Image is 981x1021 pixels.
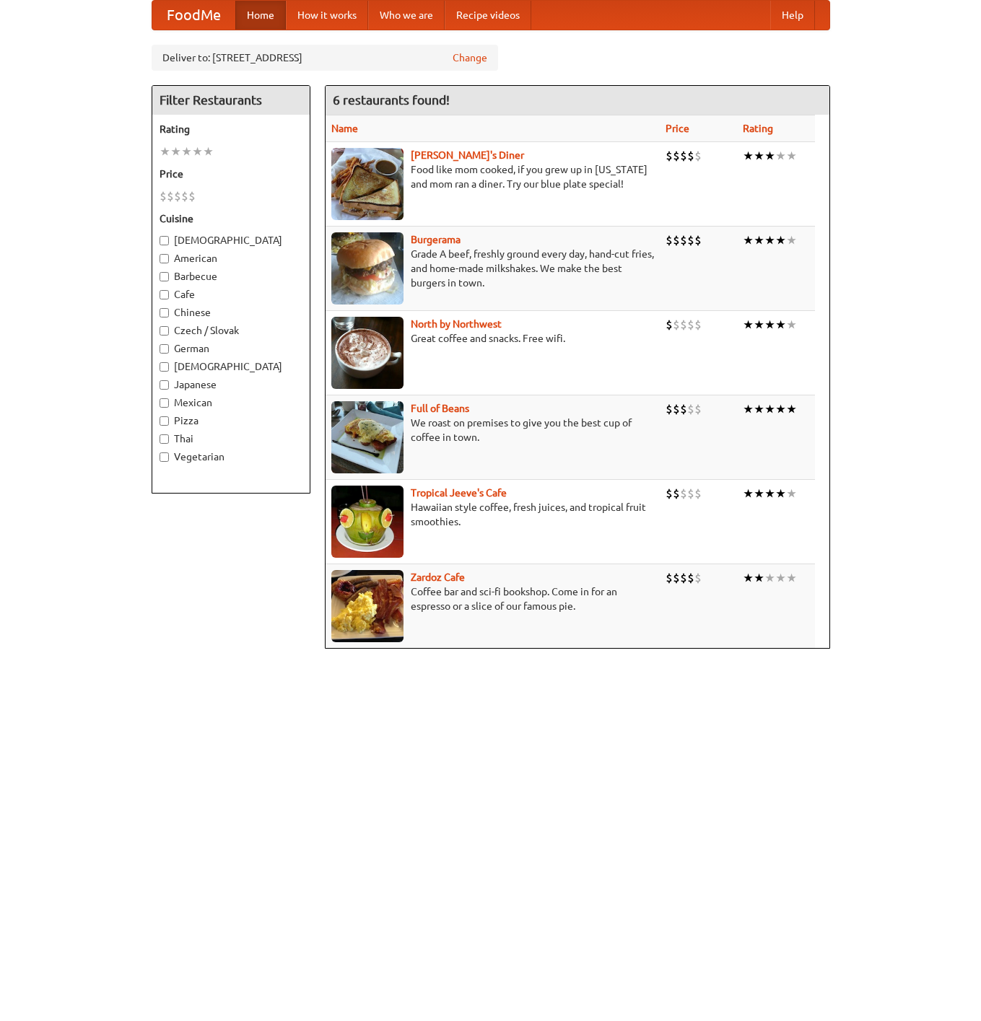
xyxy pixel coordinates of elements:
[764,317,775,333] li: ★
[666,486,673,501] li: $
[181,144,192,159] li: ★
[160,269,302,284] label: Barbecue
[694,486,702,501] li: $
[286,1,368,30] a: How it works
[331,331,654,346] p: Great coffee and snacks. Free wifi.
[160,326,169,336] input: Czech / Slovak
[743,148,754,164] li: ★
[331,162,654,191] p: Food like mom cooked, if you grew up in [US_STATE] and mom ran a diner. Try our blue plate special!
[754,570,764,586] li: ★
[160,233,302,247] label: [DEMOGRAPHIC_DATA]
[680,570,687,586] li: $
[160,305,302,320] label: Chinese
[694,317,702,333] li: $
[673,232,680,248] li: $
[160,362,169,372] input: [DEMOGRAPHIC_DATA]
[331,317,404,389] img: north.jpg
[331,570,404,642] img: zardoz.jpg
[331,486,404,558] img: jeeves.jpg
[687,570,694,586] li: $
[673,486,680,501] li: $
[764,401,775,417] li: ★
[368,1,445,30] a: Who we are
[152,45,498,71] div: Deliver to: [STREET_ADDRESS]
[160,431,302,446] label: Thai
[666,401,673,417] li: $
[235,1,286,30] a: Home
[754,317,764,333] li: ★
[160,413,302,428] label: Pizza
[411,487,507,499] a: Tropical Jeeve's Cafe
[160,167,302,181] h5: Price
[411,403,469,414] a: Full of Beans
[786,401,797,417] li: ★
[666,232,673,248] li: $
[680,401,687,417] li: $
[680,486,687,501] li: $
[411,571,465,583] a: Zardoz Cafe
[764,570,775,586] li: ★
[694,232,702,248] li: $
[743,570,754,586] li: ★
[673,148,680,164] li: $
[331,247,654,290] p: Grade A beef, freshly ground every day, hand-cut fries, and home-made milkshakes. We make the bes...
[775,486,786,501] li: ★
[331,123,358,134] a: Name
[666,570,673,586] li: $
[680,232,687,248] li: $
[160,416,169,426] input: Pizza
[203,144,214,159] li: ★
[160,359,302,374] label: [DEMOGRAPHIC_DATA]
[331,232,404,304] img: burgerama.jpg
[775,401,786,417] li: ★
[411,234,461,245] a: Burgerama
[743,401,754,417] li: ★
[160,344,169,354] input: German
[160,251,302,266] label: American
[764,486,775,501] li: ★
[160,287,302,302] label: Cafe
[160,211,302,226] h5: Cuisine
[160,290,169,299] input: Cafe
[666,317,673,333] li: $
[160,398,169,408] input: Mexican
[160,323,302,338] label: Czech / Slovak
[743,123,773,134] a: Rating
[743,232,754,248] li: ★
[181,188,188,204] li: $
[160,434,169,444] input: Thai
[775,232,786,248] li: ★
[786,486,797,501] li: ★
[445,1,531,30] a: Recipe videos
[160,122,302,136] h5: Rating
[786,148,797,164] li: ★
[764,232,775,248] li: ★
[673,570,680,586] li: $
[160,452,169,462] input: Vegetarian
[754,232,764,248] li: ★
[160,144,170,159] li: ★
[152,1,235,30] a: FoodMe
[411,318,502,330] b: North by Northwest
[775,317,786,333] li: ★
[775,148,786,164] li: ★
[331,401,404,473] img: beans.jpg
[331,584,654,613] p: Coffee bar and sci-fi bookshop. Come in for an espresso or a slice of our famous pie.
[673,401,680,417] li: $
[160,395,302,410] label: Mexican
[160,341,302,356] label: German
[775,570,786,586] li: ★
[160,377,302,392] label: Japanese
[786,317,797,333] li: ★
[160,272,169,281] input: Barbecue
[743,486,754,501] li: ★
[687,486,694,501] li: $
[160,380,169,390] input: Japanese
[331,148,404,220] img: sallys.jpg
[754,148,764,164] li: ★
[188,188,196,204] li: $
[764,148,775,164] li: ★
